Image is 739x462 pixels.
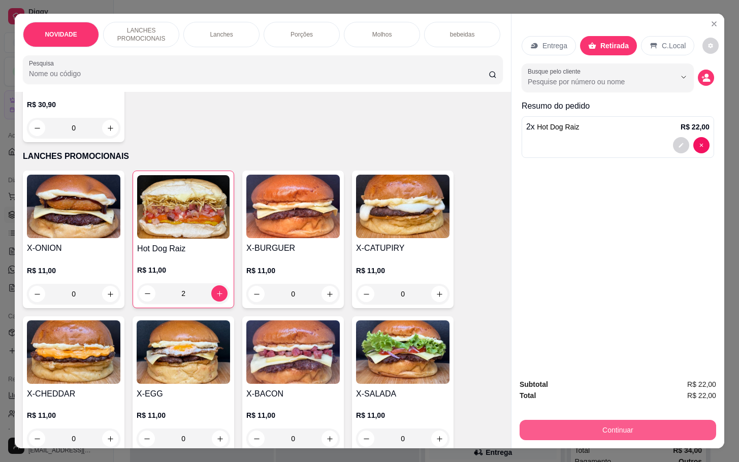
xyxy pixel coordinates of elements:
img: product-image [246,320,340,384]
button: Continuar [520,420,716,440]
p: NOVIDADE [45,30,77,39]
button: increase-product-quantity [431,286,447,302]
h4: X-SALADA [356,388,449,400]
button: decrease-product-quantity [358,286,374,302]
span: R$ 22,00 [687,390,716,401]
p: Retirada [600,41,629,51]
h4: X-EGG [137,388,230,400]
p: R$ 11,00 [246,410,340,420]
button: increase-product-quantity [102,431,118,447]
p: C.Local [662,41,686,51]
button: decrease-product-quantity [248,286,265,302]
p: R$ 11,00 [137,410,230,420]
strong: Total [520,391,536,400]
img: product-image [356,175,449,238]
input: Busque pelo cliente [528,77,659,87]
p: Molhos [372,30,392,39]
button: decrease-product-quantity [673,137,689,153]
button: increase-product-quantity [322,431,338,447]
span: R$ 22,00 [687,379,716,390]
button: decrease-product-quantity [702,38,719,54]
button: decrease-product-quantity [139,431,155,447]
button: decrease-product-quantity [29,431,45,447]
p: Porções [291,30,313,39]
h4: Hot Dog Raiz [137,243,230,255]
p: LANCHES PROMOCIONAIS [23,150,503,162]
p: Resumo do pedido [522,100,714,112]
p: 2 x [526,121,580,133]
button: decrease-product-quantity [29,120,45,136]
button: Show suggestions [676,69,692,85]
button: increase-product-quantity [431,431,447,447]
p: bebeidas [450,30,475,39]
img: product-image [356,320,449,384]
img: product-image [27,320,120,384]
button: decrease-product-quantity [248,431,265,447]
p: R$ 11,00 [356,266,449,276]
input: Pesquisa [29,69,489,79]
h4: X-BURGUER [246,242,340,254]
button: decrease-product-quantity [358,431,374,447]
p: R$ 11,00 [356,410,449,420]
button: increase-product-quantity [102,120,118,136]
strong: Subtotal [520,380,548,388]
label: Pesquisa [29,59,57,68]
p: Entrega [542,41,567,51]
h4: X-CATUPIRY [356,242,449,254]
p: R$ 11,00 [246,266,340,276]
p: LANCHES PROMOCIONAIS [112,26,171,43]
label: Busque pelo cliente [528,67,584,76]
button: Close [706,16,722,32]
p: R$ 11,00 [27,410,120,420]
h4: X-ONION [27,242,120,254]
button: increase-product-quantity [212,431,228,447]
img: product-image [27,175,120,238]
p: R$ 11,00 [137,265,230,275]
button: decrease-product-quantity [29,286,45,302]
h4: X-BACON [246,388,340,400]
img: product-image [137,320,230,384]
button: decrease-product-quantity [698,70,714,86]
p: R$ 11,00 [27,266,120,276]
button: decrease-product-quantity [693,137,710,153]
img: product-image [246,175,340,238]
img: product-image [137,175,230,239]
h4: X-CHEDDAR [27,388,120,400]
span: Hot Dog Raiz [537,123,579,131]
button: increase-product-quantity [322,286,338,302]
p: Lanches [210,30,233,39]
p: R$ 22,00 [681,122,710,132]
button: increase-product-quantity [102,286,118,302]
p: R$ 30,90 [27,100,120,110]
